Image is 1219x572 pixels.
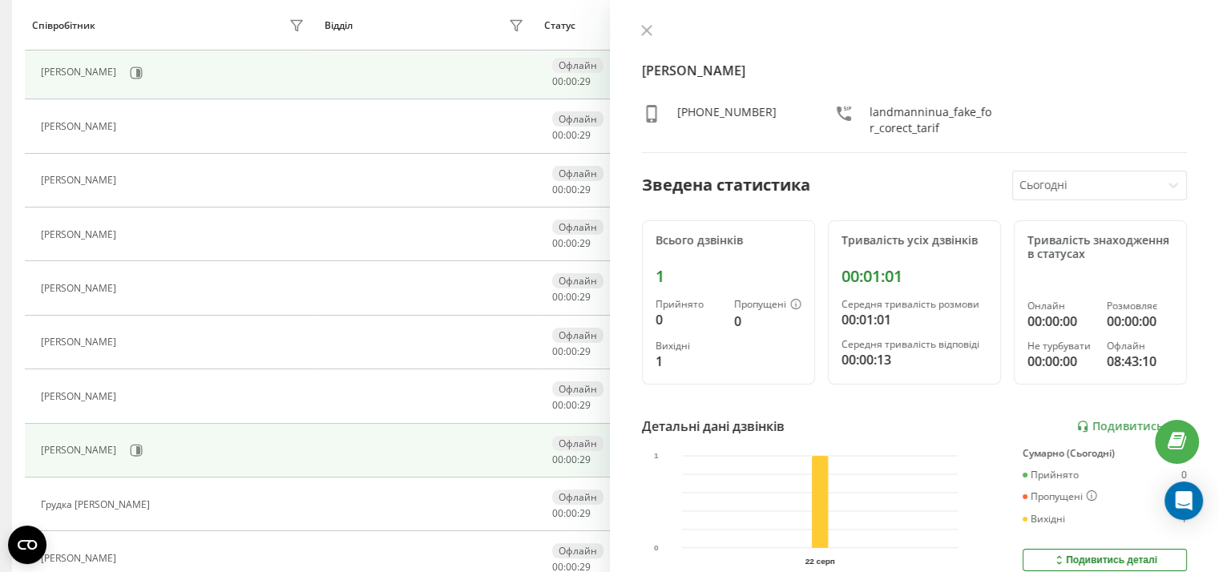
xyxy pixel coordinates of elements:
div: Сумарно (Сьогодні) [1023,448,1187,459]
div: : : [552,346,591,357]
div: Пропущені [1023,490,1097,503]
div: 08:43:10 [1107,352,1173,371]
span: 29 [579,506,591,520]
text: 22 серп [805,557,835,566]
div: Тривалість усіх дзвінків [842,234,987,248]
div: 1 [1181,514,1187,525]
span: 00 [566,183,577,196]
div: : : [552,238,591,249]
div: Офлайн [552,166,603,181]
div: Офлайн [552,543,603,558]
div: : : [552,292,591,303]
button: Open CMP widget [8,526,46,564]
div: Детальні дані дзвінків [642,417,785,436]
div: 0 [1181,469,1187,481]
div: : : [552,508,591,519]
span: 00 [566,75,577,88]
div: Середня тривалість відповіді [842,339,987,350]
span: 29 [579,453,591,466]
span: 00 [552,75,563,88]
span: 29 [579,183,591,196]
div: 00:01:01 [842,310,987,329]
div: 00:00:00 [1027,312,1094,331]
div: 00:00:13 [842,350,987,369]
span: 00 [566,236,577,250]
div: [PERSON_NAME] [41,553,120,564]
div: 0 [734,312,801,331]
div: Статус [544,20,575,31]
span: 29 [579,236,591,250]
div: : : [552,130,591,141]
span: 29 [579,75,591,88]
div: Відділ [325,20,353,31]
span: 00 [566,453,577,466]
div: landmanninua_fake_for_corect_tarif [870,104,995,136]
div: [PHONE_NUMBER] [677,104,777,136]
div: : : [552,400,591,411]
div: Вихідні [656,340,721,352]
div: [PERSON_NAME] [41,121,120,132]
span: 00 [552,290,563,304]
div: 00:01:01 [842,267,987,286]
div: 00:00:00 [1107,312,1173,331]
div: [PERSON_NAME] [41,336,120,348]
div: 0 [656,310,721,329]
div: Онлайн [1027,300,1094,312]
span: 00 [552,183,563,196]
div: [PERSON_NAME] [41,229,120,240]
div: [PERSON_NAME] [41,391,120,402]
div: Офлайн [552,328,603,343]
div: : : [552,184,591,195]
div: Пропущені [734,299,801,312]
h4: [PERSON_NAME] [642,61,1188,80]
span: 00 [552,398,563,412]
span: 00 [566,344,577,358]
span: 29 [579,344,591,358]
div: Тривалість знаходження в статусах [1027,234,1173,261]
div: Подивитись деталі [1052,554,1157,566]
span: 29 [579,290,591,304]
span: 00 [552,453,563,466]
span: 00 [552,506,563,520]
div: Офлайн [1107,340,1173,352]
span: 00 [552,128,563,142]
div: Прийнято [656,299,721,310]
div: 1 [656,352,721,371]
span: 29 [579,398,591,412]
div: [PERSON_NAME] [41,283,120,294]
div: [PERSON_NAME] [41,175,120,186]
div: Офлайн [552,489,603,505]
div: Вихідні [1023,514,1065,525]
div: Всього дзвінків [656,234,801,248]
div: Офлайн [552,220,603,235]
div: Співробітник [32,20,95,31]
span: 00 [566,398,577,412]
span: 00 [552,344,563,358]
a: Подивитись звіт [1076,420,1187,433]
button: Подивитись деталі [1023,549,1187,571]
div: Середня тривалість розмови [842,299,987,310]
span: 00 [552,236,563,250]
div: Open Intercom Messenger [1165,481,1203,520]
div: Прийнято [1023,469,1079,481]
div: Розмовляє [1107,300,1173,312]
span: 00 [566,290,577,304]
div: 00:00:00 [1027,352,1094,371]
div: Офлайн [552,111,603,127]
div: Зведена статистика [642,173,810,197]
div: Не турбувати [1027,340,1094,352]
text: 0 [654,544,659,553]
div: Офлайн [552,58,603,73]
div: 1 [656,267,801,286]
text: 1 [654,452,659,461]
div: : : [552,454,591,465]
div: [PERSON_NAME] [41,66,120,78]
div: Грудка [PERSON_NAME] [41,499,154,510]
div: : : [552,76,591,87]
span: 29 [579,128,591,142]
div: Офлайн [552,273,603,288]
div: [PERSON_NAME] [41,445,120,456]
span: 00 [566,128,577,142]
div: Офлайн [552,436,603,451]
span: 00 [566,506,577,520]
